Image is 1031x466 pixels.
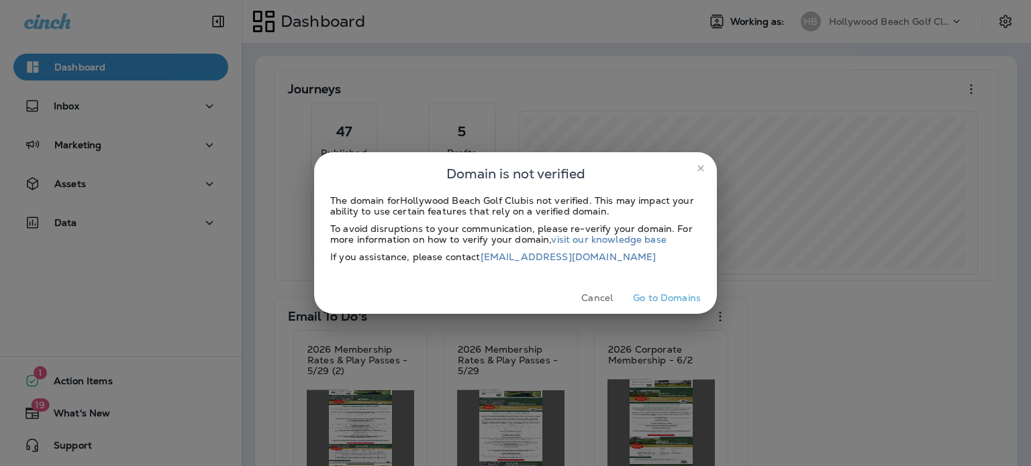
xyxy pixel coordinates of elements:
[330,223,701,245] div: To avoid disruptions to your communication, please re-verify your domain. For more information on...
[330,251,701,262] div: If you assistance, please contact
[330,195,701,217] div: The domain for Hollywood Beach Golf Club is not verified. This may impact your ability to use cer...
[481,251,656,263] a: [EMAIL_ADDRESS][DOMAIN_NAME]
[551,233,666,245] a: visit our knowledge base
[572,288,622,308] button: Cancel
[446,163,585,184] span: Domain is not verified
[628,288,706,308] button: Go to Domains
[690,158,711,179] button: close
